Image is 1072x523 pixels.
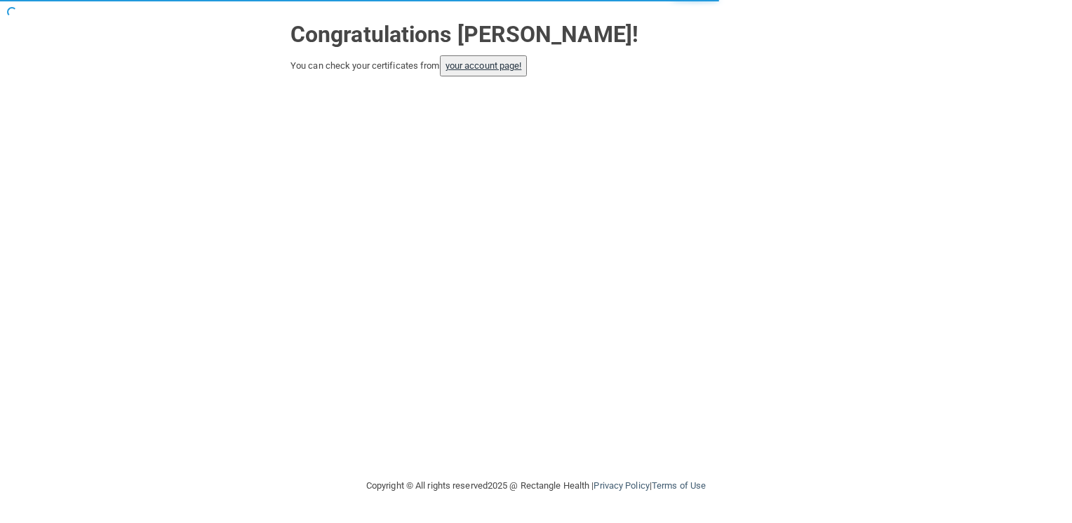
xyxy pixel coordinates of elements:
[594,480,649,491] a: Privacy Policy
[440,55,528,76] button: your account page!
[652,480,706,491] a: Terms of Use
[290,55,782,76] div: You can check your certificates from
[445,60,522,71] a: your account page!
[290,21,638,48] strong: Congratulations [PERSON_NAME]!
[280,463,792,508] div: Copyright © All rights reserved 2025 @ Rectangle Health | |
